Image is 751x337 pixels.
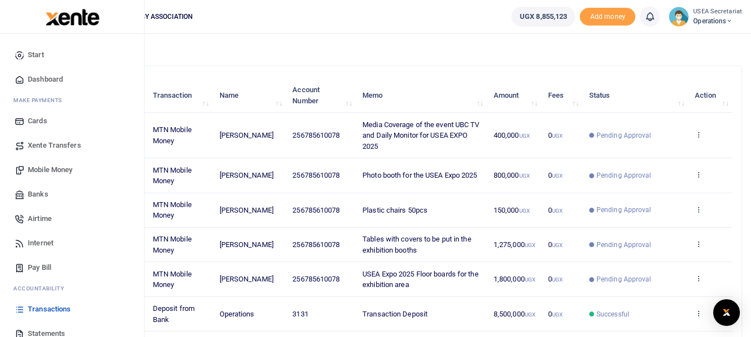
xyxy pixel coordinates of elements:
[693,7,742,17] small: USEA Secretariat
[548,171,563,179] span: 0
[46,9,100,26] img: logo-large
[494,206,530,214] span: 150,000
[362,120,479,150] span: Media Coverage of the event UBC TV and Daily Monitor for USEA EXPO 2025
[494,310,535,318] span: 8,500,000
[286,78,356,113] th: Account Number: activate to sort column ascending
[220,206,273,214] span: [PERSON_NAME]
[580,12,635,20] a: Add money
[28,238,53,249] span: Internet
[552,173,563,179] small: UGX
[9,67,135,92] a: Dashboard
[552,311,563,318] small: UGX
[28,140,81,151] span: Xente Transfers
[28,213,52,224] span: Airtime
[44,12,100,21] a: logo-small logo-large logo-large
[693,16,742,26] span: Operations
[362,171,477,179] span: Photo booth for the USEA Expo 2025
[519,133,530,139] small: UGX
[362,235,471,254] span: Tables with covers to be put in the exhibition booths
[494,171,530,179] span: 800,000
[28,49,44,61] span: Start
[292,206,340,214] span: 256785610078
[689,78,733,113] th: Action: activate to sort column ascending
[548,240,563,249] span: 0
[28,262,51,273] span: Pay Bill
[153,200,192,220] span: MTN Mobile Money
[596,240,651,250] span: Pending Approval
[488,78,542,113] th: Amount: activate to sort column ascending
[580,8,635,26] span: Add money
[552,133,563,139] small: UGX
[669,7,689,27] img: profile-user
[669,7,742,27] a: profile-user USEA Secretariat Operations
[28,115,47,127] span: Cards
[596,205,651,215] span: Pending Approval
[494,240,535,249] span: 1,275,000
[519,208,530,214] small: UGX
[153,270,192,289] span: MTN Mobile Money
[9,133,135,158] a: Xente Transfers
[525,311,535,318] small: UGX
[511,7,575,27] a: UGX 8,855,123
[9,207,135,231] a: Airtime
[362,310,427,318] span: Transaction Deposit
[519,173,530,179] small: UGX
[220,275,273,283] span: [PERSON_NAME]
[153,304,195,324] span: Deposit from Bank
[9,109,135,133] a: Cards
[292,171,340,179] span: 256785610078
[9,280,135,297] li: Ac
[28,304,71,315] span: Transactions
[220,240,273,249] span: [PERSON_NAME]
[28,189,48,200] span: Banks
[713,299,740,326] div: Open Intercom Messenger
[292,310,308,318] span: 3131
[362,270,479,289] span: USEA Expo 2025 Floor boards for the exhibition area
[220,131,273,139] span: [PERSON_NAME]
[9,182,135,207] a: Banks
[596,130,651,140] span: Pending Approval
[548,206,563,214] span: 0
[9,231,135,255] a: Internet
[494,131,530,139] span: 400,000
[520,11,567,22] span: UGX 8,855,123
[153,235,192,254] span: MTN Mobile Money
[28,164,72,175] span: Mobile Money
[548,310,563,318] span: 0
[292,240,340,249] span: 256785610078
[548,131,563,139] span: 0
[542,78,583,113] th: Fees: activate to sort column ascending
[525,276,535,283] small: UGX
[22,284,64,293] span: countability
[292,275,340,283] span: 256785610078
[356,78,488,113] th: Memo: activate to sort column ascending
[596,309,629,319] span: Successful
[147,78,213,113] th: Transaction: activate to sort column ascending
[362,206,427,214] span: Plastic chairs 50pcs
[583,78,689,113] th: Status: activate to sort column ascending
[552,276,563,283] small: UGX
[525,242,535,248] small: UGX
[9,297,135,321] a: Transactions
[9,92,135,109] li: M
[596,170,651,180] span: Pending Approval
[220,171,273,179] span: [PERSON_NAME]
[153,125,192,145] span: MTN Mobile Money
[507,7,580,27] li: Wallet ballance
[9,43,135,67] a: Start
[19,96,62,104] span: ake Payments
[552,242,563,248] small: UGX
[9,158,135,182] a: Mobile Money
[213,78,286,113] th: Name: activate to sort column ascending
[580,8,635,26] li: Toup your wallet
[494,275,535,283] span: 1,800,000
[9,255,135,280] a: Pay Bill
[220,310,255,318] span: Operations
[153,166,192,185] span: MTN Mobile Money
[548,275,563,283] span: 0
[28,74,63,85] span: Dashboard
[596,274,651,284] span: Pending Approval
[552,208,563,214] small: UGX
[292,131,340,139] span: 256785610078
